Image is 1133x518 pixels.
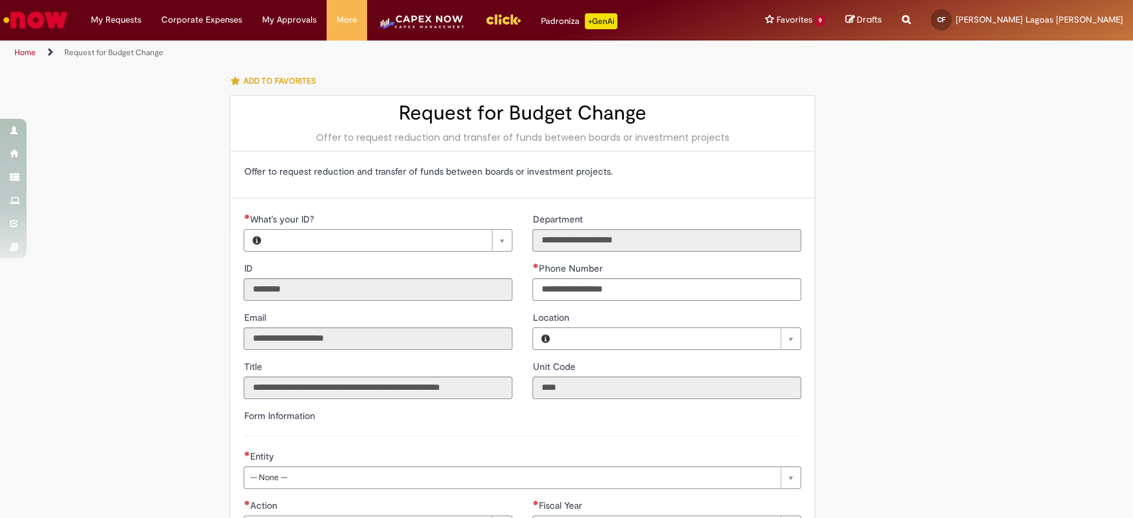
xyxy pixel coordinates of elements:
[541,13,617,29] div: Padroniza
[532,213,585,226] label: Read only - Department
[244,410,315,422] label: Form Information
[244,165,801,178] p: Offer to request reduction and transfer of funds between boards or investment projects.
[244,131,801,144] div: Offer to request reduction and transfer of funds between boards or investment projects
[377,13,465,40] img: CapexLogo5.png
[814,15,826,27] span: 9
[244,102,801,124] h2: Request for Budget Change
[532,377,801,399] input: Unit Code
[532,361,577,373] span: Read only - Unit Code
[244,360,264,373] label: Read only - Title
[244,451,250,456] span: Required
[532,229,801,252] input: Department
[244,361,264,373] span: Read only - Title
[533,328,557,349] button: Location, Preview this record
[161,13,242,27] span: Corporate Expenses
[532,360,577,373] label: Read only - Unit Code
[244,278,512,301] input: ID
[585,13,617,29] p: +GenAi
[244,214,250,219] span: Required
[532,311,571,323] span: Location
[538,262,605,274] span: Phone Number
[91,13,141,27] span: My Requests
[244,500,250,505] span: Required
[937,15,945,24] span: CF
[15,47,36,58] a: Home
[538,499,584,511] span: Required - Fiscal Year
[10,41,745,65] ul: Page breadcrumbs
[532,213,585,225] span: Read only - Department
[532,500,538,505] span: Required
[244,311,268,323] span: Read only - Email
[485,9,521,29] img: click_logo_yellow_360x200.png
[262,13,317,27] span: My Approvals
[1,7,70,33] img: ServiceNow
[846,14,882,27] a: Drafts
[557,328,800,349] a: Clear field Location
[268,230,512,251] a: Clear field What's your ID?
[243,76,315,86] span: Add to favorites
[857,13,882,26] span: Drafts
[244,311,268,324] label: Read only - Email
[956,14,1123,25] span: [PERSON_NAME] Lagoas [PERSON_NAME]
[532,263,538,268] span: Required Filled
[244,377,512,399] input: Title
[250,499,279,511] span: Action
[532,278,801,301] input: Phone Number
[244,262,255,275] label: Read only - ID
[230,67,323,95] button: Add to favorites
[244,230,268,251] button: What's your ID?, Preview this record
[776,13,812,27] span: Favorites
[250,467,774,488] span: -- None --
[250,213,316,225] span: Required - What's your ID?
[244,327,512,350] input: Email
[250,450,276,462] span: Entity
[337,13,357,27] span: More
[64,47,163,58] a: Request for Budget Change
[244,262,255,274] span: Read only - ID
